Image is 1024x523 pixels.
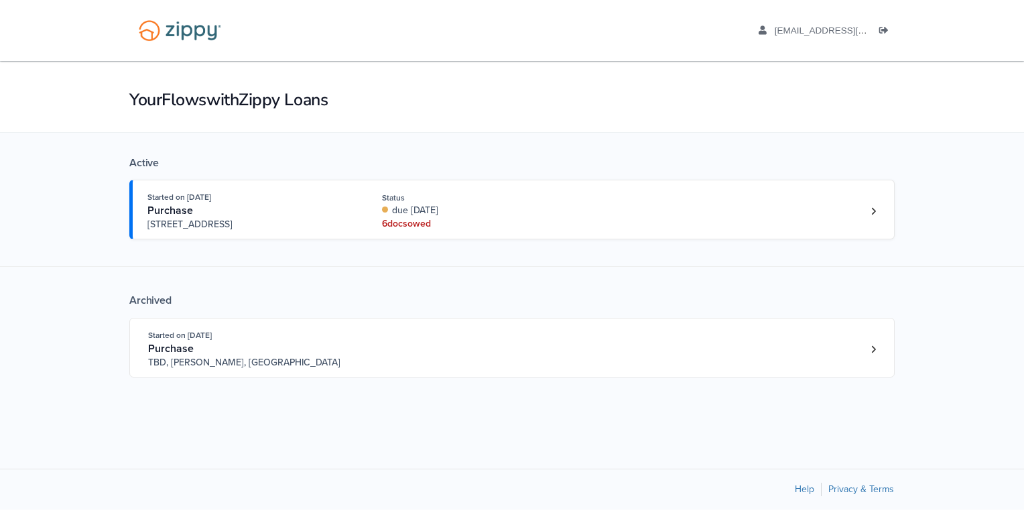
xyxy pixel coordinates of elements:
a: Loan number 3828544 [863,339,883,359]
a: Open loan 4227761 [129,180,895,239]
span: lbraley7@att.net [775,25,928,36]
a: edit profile [759,25,928,39]
a: Privacy & Terms [828,483,894,495]
span: Started on [DATE] [147,192,211,202]
h1: Your Flows with Zippy Loans [129,89,895,111]
span: TBD, [PERSON_NAME], [GEOGRAPHIC_DATA] [148,356,353,369]
div: Archived [129,294,895,307]
span: Started on [DATE] [148,331,212,340]
a: Open loan 3828544 [129,318,895,377]
a: Log out [879,25,894,39]
span: Purchase [148,342,194,355]
div: Active [129,156,895,170]
a: Help [795,483,814,495]
div: due [DATE] [382,204,561,217]
span: [STREET_ADDRESS] [147,218,352,231]
img: Logo [130,13,230,48]
div: 6 doc s owed [382,217,561,231]
div: Status [382,192,561,204]
a: Loan number 4227761 [863,201,883,221]
span: Purchase [147,204,193,217]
